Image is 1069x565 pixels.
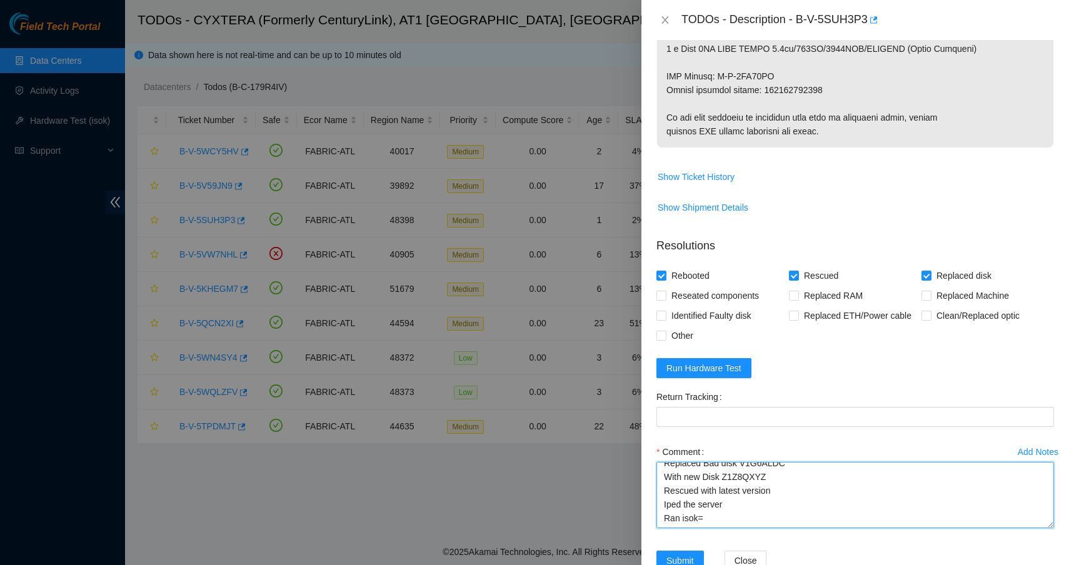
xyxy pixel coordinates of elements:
[931,286,1014,306] span: Replaced Machine
[1018,447,1058,456] div: Add Notes
[799,306,916,326] span: Replaced ETH/Power cable
[658,170,735,184] span: Show Ticket History
[656,358,751,378] button: Run Hardware Test
[666,306,756,326] span: Identified Faulty disk
[656,407,1054,427] input: Return Tracking
[656,442,709,462] label: Comment
[657,197,749,217] button: Show Shipment Details
[656,227,1054,254] p: Resolutions
[656,462,1054,528] textarea: Comment
[681,10,1054,30] div: TODOs - Description - B-V-5SUH3P3
[931,266,996,286] span: Replaced disk
[666,266,715,286] span: Rebooted
[660,15,670,25] span: close
[666,286,764,306] span: Reseated components
[658,201,748,214] span: Show Shipment Details
[931,306,1025,326] span: Clean/Replaced optic
[799,266,843,286] span: Rescued
[1017,442,1059,462] button: Add Notes
[656,14,674,26] button: Close
[656,387,727,407] label: Return Tracking
[666,361,741,375] span: Run Hardware Test
[799,286,868,306] span: Replaced RAM
[657,167,735,187] button: Show Ticket History
[666,326,698,346] span: Other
